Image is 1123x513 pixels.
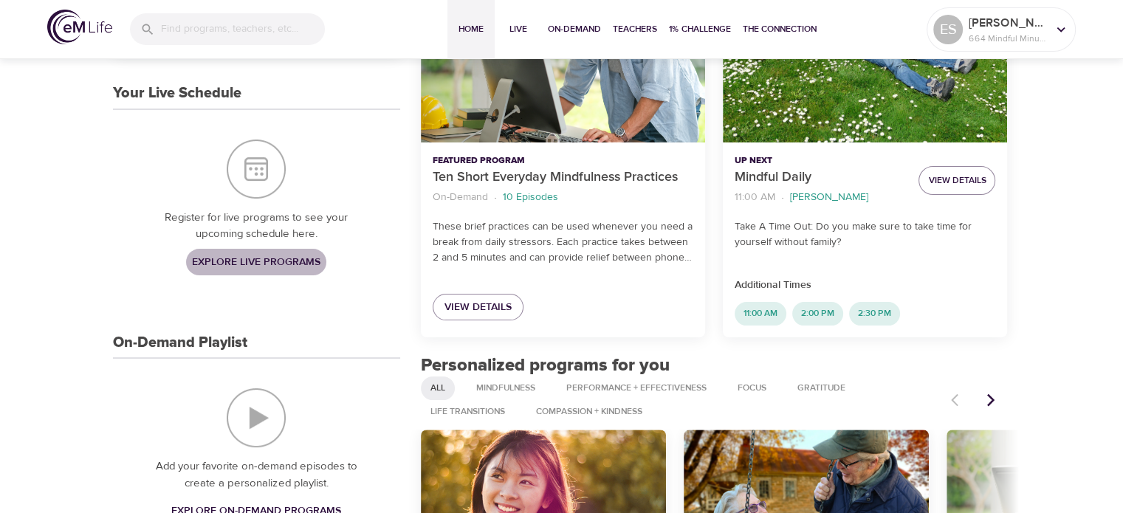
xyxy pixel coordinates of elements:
p: On-Demand [433,190,488,205]
nav: breadcrumb [433,187,693,207]
span: On-Demand [548,21,601,37]
div: Life Transitions [421,400,515,424]
span: Focus [729,382,775,394]
p: 10 Episodes [503,190,558,205]
span: View Details [928,173,986,188]
span: 1% Challenge [669,21,731,37]
input: Find programs, teachers, etc... [161,13,325,45]
span: 2:00 PM [792,307,843,320]
div: Compassion + Kindness [526,400,652,424]
span: Home [453,21,489,37]
li: · [781,187,784,207]
p: Additional Times [735,278,995,293]
span: View Details [444,298,512,317]
span: Compassion + Kindness [527,405,651,418]
span: 2:30 PM [849,307,900,320]
p: 11:00 AM [735,190,775,205]
h3: On-Demand Playlist [113,334,247,351]
p: These brief practices can be used whenever you need a break from daily stressors. Each practice t... [433,219,693,266]
a: Explore Live Programs [186,249,326,276]
h3: Your Live Schedule [113,85,241,102]
div: ES [933,15,963,44]
div: 2:00 PM [792,302,843,326]
p: [PERSON_NAME] [969,14,1047,32]
span: Mindfulness [467,382,544,394]
a: View Details [433,294,523,321]
img: On-Demand Playlist [227,388,286,447]
button: View Details [918,166,995,195]
img: logo [47,10,112,44]
span: Performance + Effectiveness [557,382,715,394]
span: Life Transitions [422,405,514,418]
span: All [422,382,454,394]
button: Next items [975,384,1007,416]
span: Live [501,21,536,37]
span: Explore Live Programs [192,253,320,272]
p: [PERSON_NAME] [790,190,868,205]
span: Teachers [613,21,657,37]
span: Gratitude [789,382,854,394]
div: All [421,376,455,400]
p: Take A Time Out: Do you make sure to take time for yourself without family? [735,219,995,250]
p: Add your favorite on-demand episodes to create a personalized playlist. [142,458,371,492]
div: Gratitude [788,376,855,400]
p: Register for live programs to see your upcoming schedule here. [142,210,371,243]
span: The Connection [743,21,817,37]
div: 2:30 PM [849,302,900,326]
div: Focus [728,376,776,400]
div: Performance + Effectiveness [557,376,716,400]
div: 11:00 AM [735,302,786,326]
h2: Personalized programs for you [421,355,1008,376]
span: 11:00 AM [735,307,786,320]
p: Ten Short Everyday Mindfulness Practices [433,168,693,187]
p: Featured Program [433,154,693,168]
nav: breadcrumb [735,187,907,207]
p: 664 Mindful Minutes [969,32,1047,45]
p: Mindful Daily [735,168,907,187]
img: Your Live Schedule [227,140,286,199]
p: Up Next [735,154,907,168]
div: Mindfulness [467,376,545,400]
li: · [494,187,497,207]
